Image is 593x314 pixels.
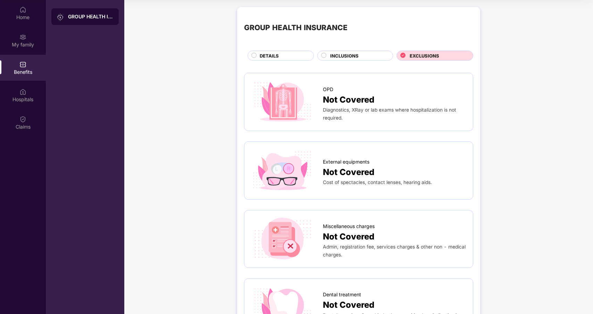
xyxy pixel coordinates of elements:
[323,298,374,312] span: Not Covered
[251,217,314,261] img: icon
[68,13,113,20] div: GROUP HEALTH INSURANCE
[323,223,375,230] span: Miscellaneous charges
[323,166,374,179] span: Not Covered
[251,80,314,124] img: icon
[19,6,26,13] img: svg+xml;base64,PHN2ZyBpZD0iSG9tZSIgeG1sbnM9Imh0dHA6Ly93d3cudzMub3JnLzIwMDAvc3ZnIiB3aWR0aD0iMjAiIG...
[19,61,26,68] img: svg+xml;base64,PHN2ZyBpZD0iQmVuZWZpdHMiIHhtbG5zPSJodHRwOi8vd3d3LnczLm9yZy8yMDAwL3N2ZyIgd2lkdGg9Ij...
[251,149,314,192] img: icon
[323,180,432,185] span: Cost of spectacles, contact lenses, hearing aids.
[244,22,348,34] div: GROUP HEALTH INSURANCE
[19,34,26,41] img: svg+xml;base64,PHN2ZyB3aWR0aD0iMjAiIGhlaWdodD0iMjAiIHZpZXdCb3g9IjAgMCAyMCAyMCIgZmlsbD0ibm9uZSIgeG...
[323,86,333,93] span: OPD
[323,107,456,121] span: Diagnostics, XRay or lab exams where hospitalization is not required.
[19,88,26,95] img: svg+xml;base64,PHN2ZyBpZD0iSG9zcGl0YWxzIiB4bWxucz0iaHR0cDovL3d3dy53My5vcmcvMjAwMC9zdmciIHdpZHRoPS...
[330,52,359,59] span: INCLUSIONS
[260,52,279,59] span: DETAILS
[410,52,439,59] span: EXCLUSIONS
[323,230,374,243] span: Not Covered
[323,291,361,298] span: Dental treatment
[19,116,26,123] img: svg+xml;base64,PHN2ZyBpZD0iQ2xhaW0iIHhtbG5zPSJodHRwOi8vd3d3LnczLm9yZy8yMDAwL3N2ZyIgd2lkdGg9IjIwIi...
[57,14,64,20] img: svg+xml;base64,PHN2ZyB3aWR0aD0iMjAiIGhlaWdodD0iMjAiIHZpZXdCb3g9IjAgMCAyMCAyMCIgZmlsbD0ibm9uZSIgeG...
[323,244,466,258] span: Admin, registration fee, services charges & other non - medical charges.
[323,158,369,166] span: External equipments
[323,93,374,106] span: Not Covered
